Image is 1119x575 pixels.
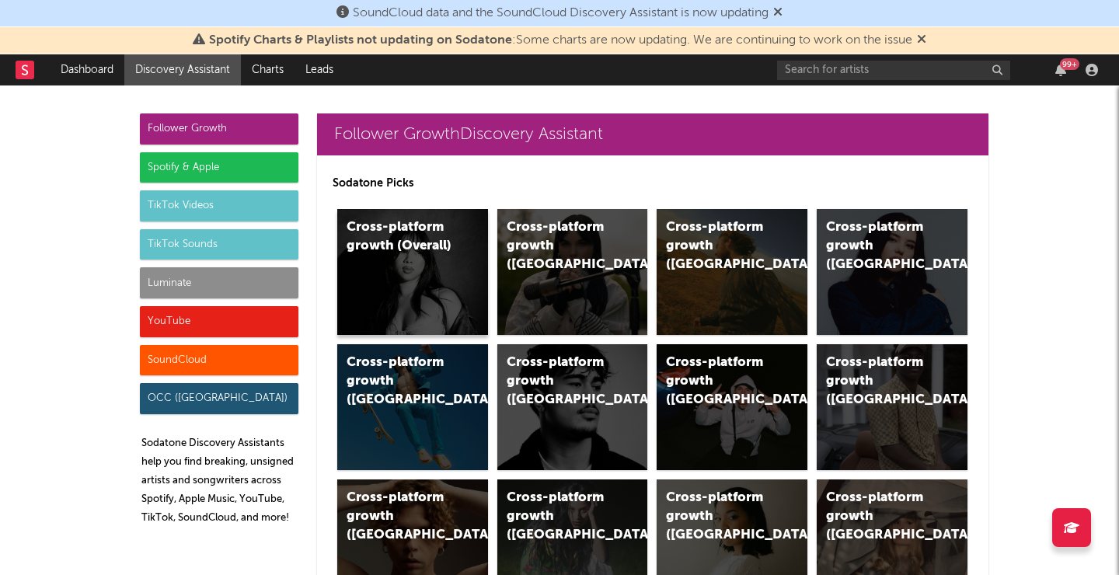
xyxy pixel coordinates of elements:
[817,209,967,335] a: Cross-platform growth ([GEOGRAPHIC_DATA])
[295,54,344,85] a: Leads
[826,218,932,274] div: Cross-platform growth ([GEOGRAPHIC_DATA])
[140,152,298,183] div: Spotify & Apple
[657,344,807,470] a: Cross-platform growth ([GEOGRAPHIC_DATA]/GSA)
[140,267,298,298] div: Luminate
[497,209,648,335] a: Cross-platform growth ([GEOGRAPHIC_DATA])
[50,54,124,85] a: Dashboard
[507,354,612,409] div: Cross-platform growth ([GEOGRAPHIC_DATA])
[140,113,298,145] div: Follower Growth
[507,489,612,545] div: Cross-platform growth ([GEOGRAPHIC_DATA])
[140,383,298,414] div: OCC ([GEOGRAPHIC_DATA])
[507,218,612,274] div: Cross-platform growth ([GEOGRAPHIC_DATA])
[817,344,967,470] a: Cross-platform growth ([GEOGRAPHIC_DATA])
[337,209,488,335] a: Cross-platform growth (Overall)
[333,174,973,193] p: Sodatone Picks
[657,209,807,335] a: Cross-platform growth ([GEOGRAPHIC_DATA])
[241,54,295,85] a: Charts
[337,344,488,470] a: Cross-platform growth ([GEOGRAPHIC_DATA])
[497,344,648,470] a: Cross-platform growth ([GEOGRAPHIC_DATA])
[140,306,298,337] div: YouTube
[209,34,512,47] span: Spotify Charts & Playlists not updating on Sodatone
[347,489,452,545] div: Cross-platform growth ([GEOGRAPHIC_DATA])
[917,34,926,47] span: Dismiss
[826,489,932,545] div: Cross-platform growth ([GEOGRAPHIC_DATA])
[140,229,298,260] div: TikTok Sounds
[347,354,452,409] div: Cross-platform growth ([GEOGRAPHIC_DATA])
[124,54,241,85] a: Discovery Assistant
[317,113,988,155] a: Follower GrowthDiscovery Assistant
[140,190,298,221] div: TikTok Videos
[773,7,783,19] span: Dismiss
[347,218,452,256] div: Cross-platform growth (Overall)
[209,34,912,47] span: : Some charts are now updating. We are continuing to work on the issue
[777,61,1010,80] input: Search for artists
[1060,58,1079,70] div: 99 +
[353,7,769,19] span: SoundCloud data and the SoundCloud Discovery Assistant is now updating
[666,489,772,545] div: Cross-platform growth ([GEOGRAPHIC_DATA])
[666,354,772,409] div: Cross-platform growth ([GEOGRAPHIC_DATA]/GSA)
[666,218,772,274] div: Cross-platform growth ([GEOGRAPHIC_DATA])
[141,434,298,528] p: Sodatone Discovery Assistants help you find breaking, unsigned artists and songwriters across Spo...
[826,354,932,409] div: Cross-platform growth ([GEOGRAPHIC_DATA])
[140,345,298,376] div: SoundCloud
[1055,64,1066,76] button: 99+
